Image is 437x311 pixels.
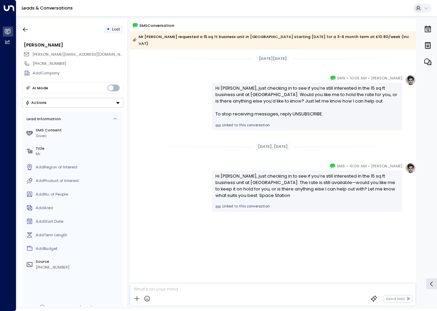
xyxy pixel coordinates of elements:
div: AddRegion of Interest [36,164,121,170]
span: SMS Conversation [139,22,174,29]
div: • [107,24,110,34]
span: chris@srselec.co.uk [32,52,123,57]
div: [DATE][DATE] [257,55,289,62]
div: Hi [PERSON_NAME], just checking in to see if you’re still interested in the 15 sq ft business uni... [215,173,399,199]
div: AddCompany [33,70,123,76]
span: • [346,163,348,169]
div: Mr [PERSON_NAME] requested a 15 sq ft business unit in [GEOGRAPHIC_DATA] starting [DATE] for a 3-... [133,33,413,47]
div: AddProduct of Interest [36,178,121,184]
div: AddArea [36,205,121,211]
div: Lead Information [24,116,61,122]
div: Button group with a nested menu [22,98,123,108]
div: [PHONE_NUMBER] [33,61,123,67]
button: Actions [22,98,123,108]
div: Mr [36,151,121,157]
div: AddNo. of People [36,191,121,197]
span: • [347,75,348,81]
img: profile-logo.png [405,163,416,173]
span: 10:06 AM [349,163,367,169]
span: [PERSON_NAME] [371,163,402,169]
span: 10:05 AM [350,75,367,81]
div: Given [36,133,121,139]
label: Title [36,146,121,151]
span: SMS [337,75,345,81]
div: [PHONE_NUMBER] [36,264,121,270]
div: Actions [25,100,47,105]
div: Hi [PERSON_NAME], just checking in to see if you’re still interested in the 15 sq ft business uni... [215,85,399,117]
div: [PERSON_NAME] [24,42,123,48]
label: Source [36,259,121,264]
span: [PERSON_NAME][EMAIL_ADDRESS][DOMAIN_NAME] [32,52,130,57]
span: Lost [112,26,120,32]
div: AddBudget [36,246,121,252]
div: AddTerm Length [36,232,121,238]
span: • [368,75,370,81]
div: AddStart Date [36,219,121,224]
a: Leads & Conversations [22,5,73,11]
span: SMS [337,163,345,169]
div: Lead created on [DATE] 5:18 pm [47,305,107,311]
label: SMS Consent [36,127,121,133]
img: profile-logo.png [405,75,416,86]
a: Linked to this conversation [215,204,399,209]
span: [PERSON_NAME] [371,75,402,81]
a: Linked to this conversation [215,123,399,128]
div: AI Mode [32,85,48,91]
span: • [368,163,370,169]
div: [DATE], [DATE] [256,143,290,150]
